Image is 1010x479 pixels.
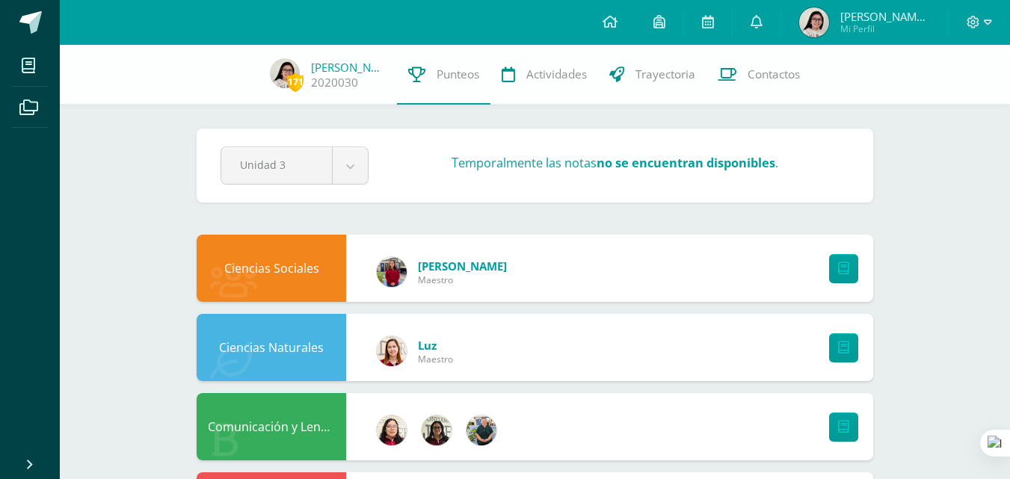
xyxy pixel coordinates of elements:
img: d3b263647c2d686994e508e2c9b90e59.png [466,415,496,445]
span: Trayectoria [635,67,695,82]
a: [PERSON_NAME] [418,259,507,274]
span: Maestro [418,274,507,286]
strong: no se encuentran disponibles [597,155,775,171]
h3: Temporalmente las notas . [452,155,778,171]
img: a9d28a2e32b851d076e117f3137066e3.png [799,7,829,37]
span: Contactos [748,67,800,82]
span: Actividades [526,67,587,82]
span: Mi Perfil [840,22,930,35]
span: [PERSON_NAME] [PERSON_NAME] [840,9,930,24]
span: Unidad 3 [240,147,313,182]
a: Punteos [397,45,490,105]
img: c6b4b3f06f981deac34ce0a071b61492.png [377,415,407,445]
div: Ciencias Naturales [197,314,346,381]
span: 171 [287,72,304,91]
a: Unidad 3 [221,147,368,184]
div: Ciencias Sociales [197,235,346,302]
img: e1f0730b59be0d440f55fb027c9eff26.png [377,257,407,287]
div: Comunicación y Lenguaje [197,393,346,460]
a: Contactos [706,45,811,105]
a: [PERSON_NAME] [311,60,386,75]
span: Punteos [437,67,479,82]
img: c64be9d0b6a0f58b034d7201874f2d94.png [422,415,452,445]
img: a9d28a2e32b851d076e117f3137066e3.png [270,58,300,88]
span: Maestro [418,353,453,365]
a: Trayectoria [598,45,706,105]
a: 2020030 [311,75,358,90]
img: 817ebf3715493adada70f01008bc6ef0.png [377,336,407,366]
a: Luz [418,338,453,353]
a: Actividades [490,45,598,105]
